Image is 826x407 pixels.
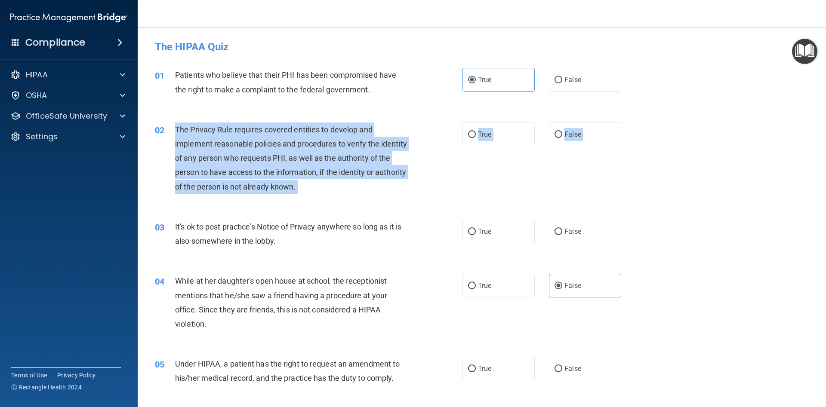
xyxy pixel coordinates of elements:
[792,39,817,64] button: Open Resource Center
[11,383,82,392] span: Ⓒ Rectangle Health 2024
[155,359,164,370] span: 05
[155,125,164,135] span: 02
[26,90,47,101] p: OSHA
[468,132,476,138] input: True
[468,229,476,235] input: True
[10,9,127,26] img: PMB logo
[468,283,476,289] input: True
[175,222,401,245] span: It's ok to post practice’s Notice of Privacy anywhere so long as it is also somewhere in the lobby.
[555,132,562,138] input: False
[478,227,491,236] span: True
[155,276,164,287] span: 04
[564,364,581,373] span: False
[468,366,476,372] input: True
[10,111,125,121] a: OfficeSafe University
[11,371,47,379] a: Terms of Use
[478,364,491,373] span: True
[175,125,407,191] span: The Privacy Rule requires covered entities to develop and implement reasonable policies and proce...
[175,276,387,328] span: While at her daughter's open house at school, the receptionist mentions that he/she saw a friend ...
[26,111,107,121] p: OfficeSafe University
[155,41,809,52] h4: The HIPAA Quiz
[57,371,96,379] a: Privacy Policy
[155,70,164,81] span: 01
[555,366,562,372] input: False
[564,76,581,84] span: False
[26,132,58,142] p: Settings
[478,76,491,84] span: True
[468,77,476,83] input: True
[555,77,562,83] input: False
[478,130,491,138] span: True
[10,132,125,142] a: Settings
[26,70,48,80] p: HIPAA
[564,227,581,236] span: False
[25,37,85,49] h4: Compliance
[555,229,562,235] input: False
[564,130,581,138] span: False
[175,359,400,383] span: Under HIPAA, a patient has the right to request an amendment to his/her medical record, and the p...
[155,222,164,233] span: 03
[175,70,396,94] span: Patients who believe that their PHI has been compromised have the right to make a complaint to th...
[555,283,562,289] input: False
[10,90,125,101] a: OSHA
[478,282,491,290] span: True
[564,282,581,290] span: False
[10,70,125,80] a: HIPAA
